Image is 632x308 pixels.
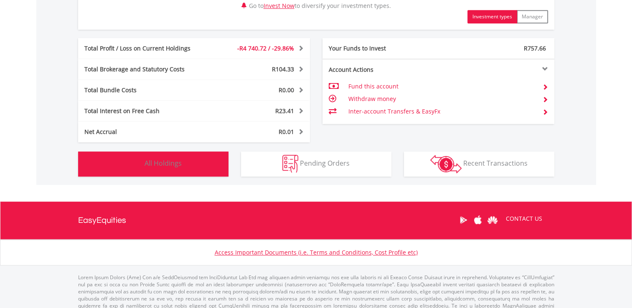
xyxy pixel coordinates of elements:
[78,86,213,94] div: Total Bundle Costs
[78,107,213,115] div: Total Interest on Free Cash
[241,151,391,177] button: Pending Orders
[78,65,213,73] div: Total Brokerage and Statutory Costs
[272,65,294,73] span: R104.33
[348,80,536,93] td: Fund this account
[78,151,228,177] button: All Holdings
[524,44,546,52] span: R757.66
[78,202,126,239] a: EasyEquities
[517,10,548,23] button: Manager
[348,93,536,105] td: Withdraw money
[279,128,294,136] span: R0.01
[471,207,485,233] a: Apple
[404,151,554,177] button: Recent Transactions
[78,44,213,53] div: Total Profit / Loss on Current Holdings
[322,44,439,53] div: Your Funds to Invest
[125,155,143,173] img: holdings-wht.png
[279,86,294,94] span: R0.00
[237,44,294,52] span: -R4 740.72 / -29.86%
[300,159,350,168] span: Pending Orders
[485,207,500,233] a: Huawei
[456,207,471,233] a: Google Play
[430,155,462,173] img: transactions-zar-wht.png
[145,159,182,168] span: All Holdings
[264,2,294,10] a: Invest Now
[500,207,548,230] a: CONTACT US
[463,159,528,168] span: Recent Transactions
[275,107,294,115] span: R23.41
[215,248,418,256] a: Access Important Documents (i.e. Terms and Conditions, Cost Profile etc)
[282,155,298,173] img: pending_instructions-wht.png
[322,66,439,74] div: Account Actions
[348,105,536,118] td: Inter-account Transfers & EasyFx
[78,128,213,136] div: Net Accrual
[467,10,517,23] button: Investment types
